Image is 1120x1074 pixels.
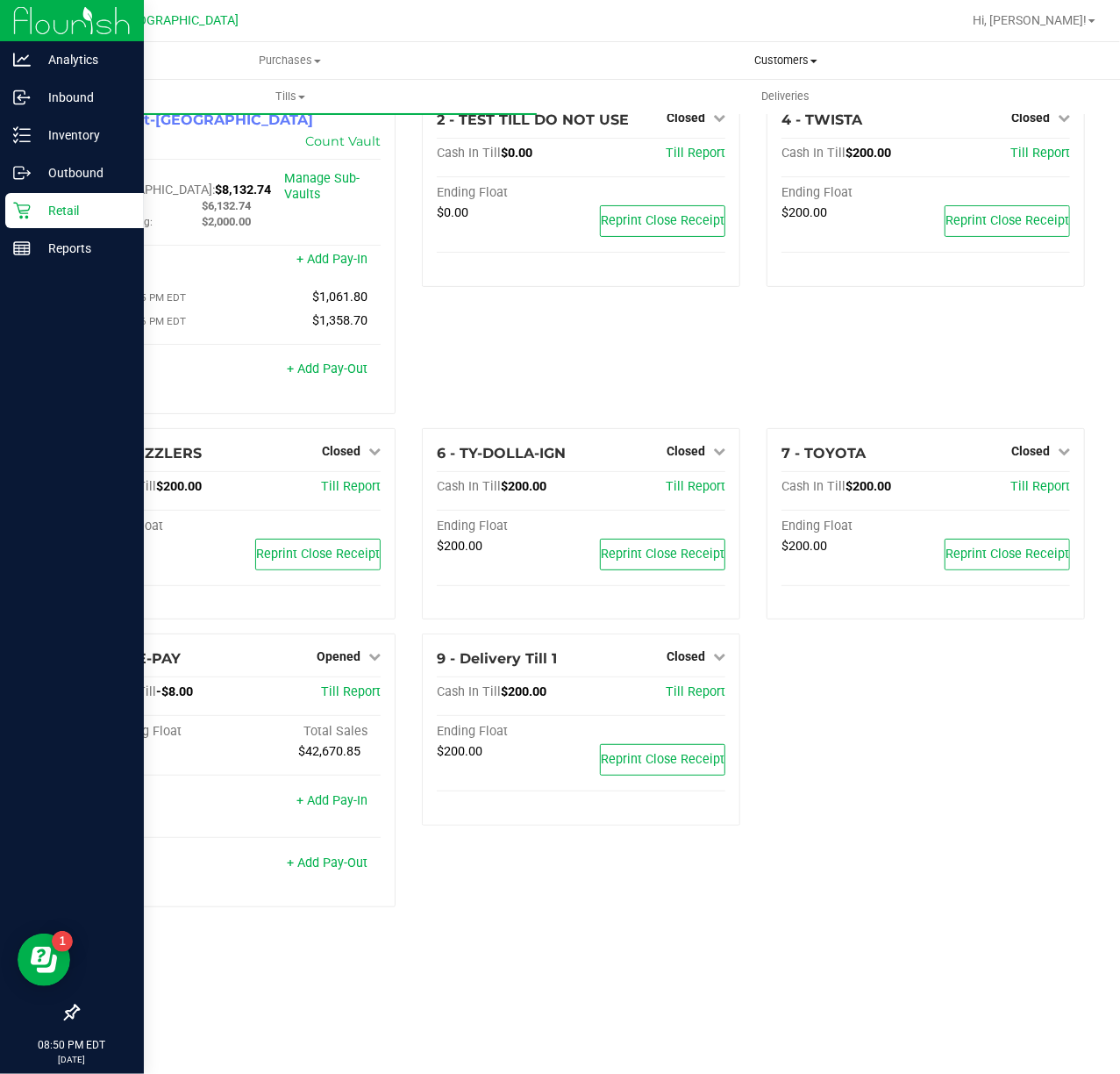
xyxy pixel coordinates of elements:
span: Closed [1011,444,1050,458]
span: Closed [667,444,705,458]
p: Inventory [31,125,136,146]
span: Tills [43,89,537,104]
a: + Add Pay-In [296,793,367,808]
div: Ending Float [781,185,926,201]
span: Till Report [1010,146,1070,161]
a: Manage Sub-Vaults [284,171,360,202]
span: Cash In Till [781,479,845,494]
span: $1,358.70 [312,313,367,328]
span: $6,132.74 [202,199,251,212]
span: Closed [667,649,705,663]
a: Till Report [1010,479,1070,494]
a: Till Report [666,479,725,494]
span: 7 - TOYOTA [781,445,866,462]
a: + Add Pay-Out [287,362,367,376]
span: $2,000.00 [202,215,251,228]
span: Cash In Till [437,684,501,699]
span: Reprint Close Receipt [601,547,724,562]
span: 9 - Delivery Till 1 [437,650,557,667]
div: Pay-Ins [92,795,237,811]
a: Tills [42,78,538,115]
div: Ending Float [437,185,581,201]
span: Cash In Till [437,146,501,161]
a: Deliveries [538,78,1033,115]
span: Cash In [GEOGRAPHIC_DATA]: [92,167,215,197]
button: Reprint Close Receipt [600,744,725,776]
iframe: Resource center [18,934,70,986]
button: Reprint Close Receipt [945,539,1070,570]
span: Reprint Close Receipt [601,752,724,767]
a: Till Report [666,684,725,699]
span: 6 - TY-DOLLA-IGN [437,445,566,462]
p: Reports [31,238,136,259]
iframe: Resource center unread badge [52,931,73,952]
span: $200.00 [781,539,827,554]
span: Closed [667,111,705,125]
span: $200.00 [437,539,482,554]
span: $200.00 [437,744,482,759]
a: Till Report [321,479,381,494]
div: Ending Float [781,519,926,534]
span: Customers [539,53,1032,68]
span: $200.00 [501,684,546,699]
a: Till Report [666,146,725,161]
inline-svg: Inventory [13,126,31,144]
span: 2 - TEST TILL DO NOT USE [437,111,629,128]
span: Reprint Close Receipt [256,547,380,562]
span: $42,670.85 [298,744,360,759]
button: Reprint Close Receipt [945,205,1070,237]
a: Purchases [42,42,538,79]
span: Cash In Till [781,146,845,161]
div: Total Sales [237,724,382,740]
span: 1 - Vault-[GEOGRAPHIC_DATA] [92,111,313,128]
div: Ending Float [92,519,237,534]
span: [GEOGRAPHIC_DATA] [119,13,239,28]
p: Inbound [31,87,136,108]
a: Count Vault [305,133,381,149]
a: Till Report [321,684,381,699]
div: Pay-Ins [92,254,237,269]
button: Reprint Close Receipt [255,539,381,570]
a: + Add Pay-Out [287,856,367,870]
span: 4 - TWISTA [781,111,862,128]
span: Reprint Close Receipt [601,213,724,228]
span: $200.00 [501,479,546,494]
p: Retail [31,200,136,221]
span: $0.00 [437,205,468,220]
span: 5 - TWIZZLERS [92,445,202,462]
span: Hi, [PERSON_NAME]! [973,13,1087,27]
p: [DATE] [8,1053,136,1066]
div: Ending Float [437,519,581,534]
span: Reprint Close Receipt [945,547,1069,562]
span: Closed [322,444,360,458]
span: Reprint Close Receipt [945,213,1069,228]
a: Customers [538,42,1033,79]
inline-svg: Retail [13,202,31,219]
inline-svg: Inbound [13,89,31,106]
span: $8,132.74 [215,183,271,197]
p: Analytics [31,49,136,70]
div: Ending Float [437,724,581,740]
span: $200.00 [156,479,202,494]
p: 08:50 PM EDT [8,1037,136,1053]
span: $200.00 [845,479,891,494]
span: Cash In Till [437,479,501,494]
span: $200.00 [781,205,827,220]
div: Pay-Outs [92,363,237,379]
span: $1,061.80 [312,290,367,304]
button: Reprint Close Receipt [600,205,725,237]
span: Opened [317,649,360,663]
inline-svg: Reports [13,240,31,257]
span: $200.00 [845,146,891,161]
span: Closed [1011,111,1050,125]
span: -$8.00 [156,684,193,699]
div: Beginning Float [92,724,237,740]
span: Deliveries [738,89,833,104]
